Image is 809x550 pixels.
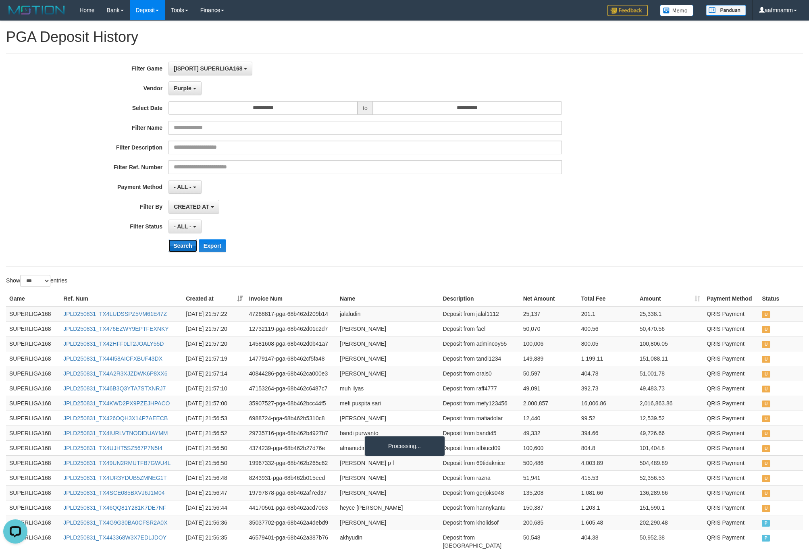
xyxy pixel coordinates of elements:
[337,500,439,515] td: heyce [PERSON_NAME]
[439,321,520,336] td: Deposit from fael
[578,500,636,515] td: 1,203.1
[520,291,578,306] th: Net Amount
[607,5,648,16] img: Feedback.jpg
[63,475,167,481] a: JPLD250831_TX4IJR3YDUB5ZMNEG1T
[183,500,246,515] td: [DATE] 21:56:44
[63,311,167,317] a: JPLD250831_TX4LUDSSPZ5VM61E47Z
[578,411,636,425] td: 99.52
[636,381,704,396] td: 49,483.73
[703,336,759,351] td: QRIS Payment
[6,381,60,396] td: SUPERLIGA168
[762,475,770,482] span: UNPAID
[762,520,770,527] span: PAID
[337,291,439,306] th: Name
[762,535,770,542] span: PAID
[174,184,191,190] span: - ALL -
[63,415,168,421] a: JPLD250831_TX426OQH3X14P7AEECB
[636,366,704,381] td: 51,001.78
[6,306,60,322] td: SUPERLIGA168
[364,436,445,456] div: Processing...
[578,351,636,366] td: 1,199.11
[6,455,60,470] td: SUPERLIGA168
[6,275,67,287] label: Show entries
[337,396,439,411] td: mefi puspita sari
[762,356,770,363] span: UNPAID
[168,81,201,95] button: Purple
[660,5,694,16] img: Button%20Memo.svg
[706,5,746,16] img: panduan.png
[439,455,520,470] td: Deposit from 69tidaknice
[183,515,246,530] td: [DATE] 21:56:36
[183,336,246,351] td: [DATE] 21:57:20
[520,425,578,440] td: 49,332
[63,504,166,511] a: JPLD250831_TX46QQ81Y281K7DE7NF
[520,366,578,381] td: 50,597
[578,515,636,530] td: 1,605.48
[183,455,246,470] td: [DATE] 21:56:50
[6,515,60,530] td: SUPERLIGA168
[520,306,578,322] td: 25,137
[636,306,704,322] td: 25,338.1
[174,203,209,210] span: CREATED AT
[578,485,636,500] td: 1,081.66
[762,490,770,497] span: UNPAID
[6,500,60,515] td: SUPERLIGA168
[199,239,226,252] button: Export
[6,366,60,381] td: SUPERLIGA168
[63,490,164,496] a: JPLD250831_TX4SCE085BXVJ6J1M04
[246,500,337,515] td: 44170561-pga-68b462acd7063
[520,440,578,455] td: 100,600
[703,485,759,500] td: QRIS Payment
[337,336,439,351] td: [PERSON_NAME]
[439,500,520,515] td: Deposit from hannykantu
[337,425,439,440] td: bandi purwanto
[246,306,337,322] td: 47268817-pga-68b462d209b14
[183,440,246,455] td: [DATE] 21:56:50
[439,440,520,455] td: Deposit from albiucd09
[337,321,439,336] td: [PERSON_NAME]
[63,400,170,407] a: JPLD250831_TX4KWD2PX9PZEJHPACO
[578,366,636,381] td: 404.78
[762,445,770,452] span: UNPAID
[762,311,770,318] span: UNPAID
[703,500,759,515] td: QRIS Payment
[6,321,60,336] td: SUPERLIGA168
[578,470,636,485] td: 415.53
[439,291,520,306] th: Description
[703,411,759,425] td: QRIS Payment
[636,396,704,411] td: 2,016,863.86
[168,239,197,252] button: Search
[520,381,578,396] td: 49,091
[703,396,759,411] td: QRIS Payment
[578,425,636,440] td: 394.66
[358,101,373,115] span: to
[246,411,337,425] td: 6988724-pga-68b462b5310c8
[439,366,520,381] td: Deposit from orais0
[168,220,201,233] button: - ALL -
[6,291,60,306] th: Game
[6,396,60,411] td: SUPERLIGA168
[578,336,636,351] td: 800.05
[6,336,60,351] td: SUPERLIGA168
[337,366,439,381] td: [PERSON_NAME]
[762,386,770,392] span: UNPAID
[337,411,439,425] td: [PERSON_NAME]
[578,381,636,396] td: 392.73
[703,381,759,396] td: QRIS Payment
[63,534,166,541] a: JPLD250831_TX443368W3X7EDLJDOY
[759,291,803,306] th: Status
[246,440,337,455] td: 4374239-pga-68b462b27d76e
[246,485,337,500] td: 19797878-pga-68b462af7ed37
[520,396,578,411] td: 2,000,857
[174,85,191,91] span: Purple
[703,306,759,322] td: QRIS Payment
[246,321,337,336] td: 12732119-pga-68b462d01c2d7
[63,445,162,451] a: JPLD250831_TX4UJHT5SZ567P7N5I4
[439,396,520,411] td: Deposit from mefy123456
[337,351,439,366] td: [PERSON_NAME]
[337,515,439,530] td: [PERSON_NAME]
[60,291,183,306] th: Ref. Num
[520,351,578,366] td: 149,889
[439,336,520,351] td: Deposit from admincoy55
[20,275,50,287] select: Showentries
